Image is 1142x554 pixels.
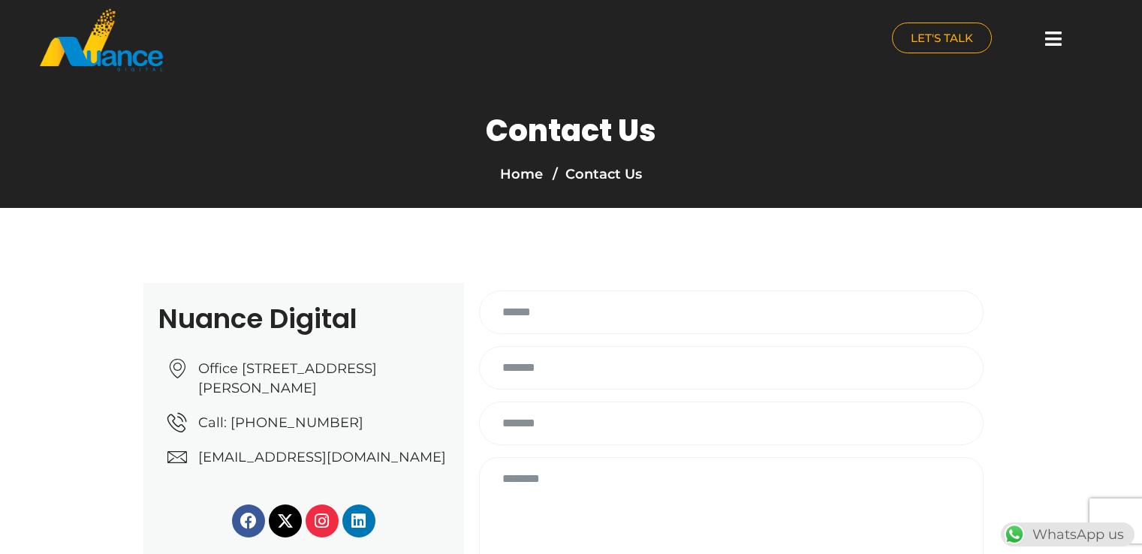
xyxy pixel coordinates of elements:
[1002,522,1026,546] img: WhatsApp
[500,166,543,182] a: Home
[167,447,449,467] a: [EMAIL_ADDRESS][DOMAIN_NAME]
[167,413,449,432] a: Call: [PHONE_NUMBER]
[194,447,446,467] span: [EMAIL_ADDRESS][DOMAIN_NAME]
[549,164,642,185] li: Contact Us
[38,8,164,73] img: nuance-qatar_logo
[194,359,449,398] span: Office [STREET_ADDRESS][PERSON_NAME]
[1001,522,1134,546] div: WhatsApp us
[486,113,656,149] h1: Contact Us
[194,413,363,432] span: Call: [PHONE_NUMBER]
[892,23,992,53] a: LET'S TALK
[158,306,449,333] h2: Nuance Digital
[38,8,564,73] a: nuance-qatar_logo
[1001,526,1134,543] a: WhatsAppWhatsApp us
[911,32,973,44] span: LET'S TALK
[167,359,449,398] a: Office [STREET_ADDRESS][PERSON_NAME]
